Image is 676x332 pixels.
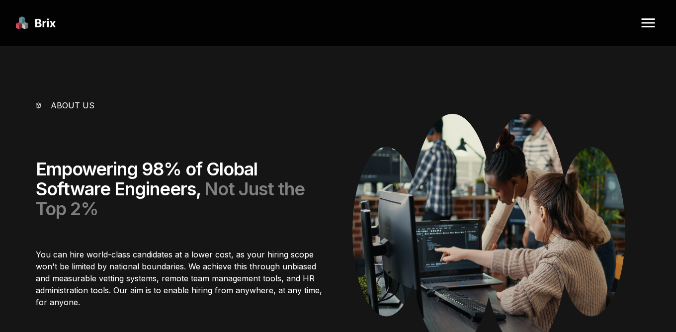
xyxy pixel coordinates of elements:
span: Not Just the Top 2% [36,178,305,220]
p: About us [51,99,94,111]
div: Empowering 98% of Global Software Engineers, [36,159,324,219]
img: vector [36,102,41,108]
p: You can hire world-class candidates at a lower cost, as your hiring scope won't be limited by nat... [36,249,324,308]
